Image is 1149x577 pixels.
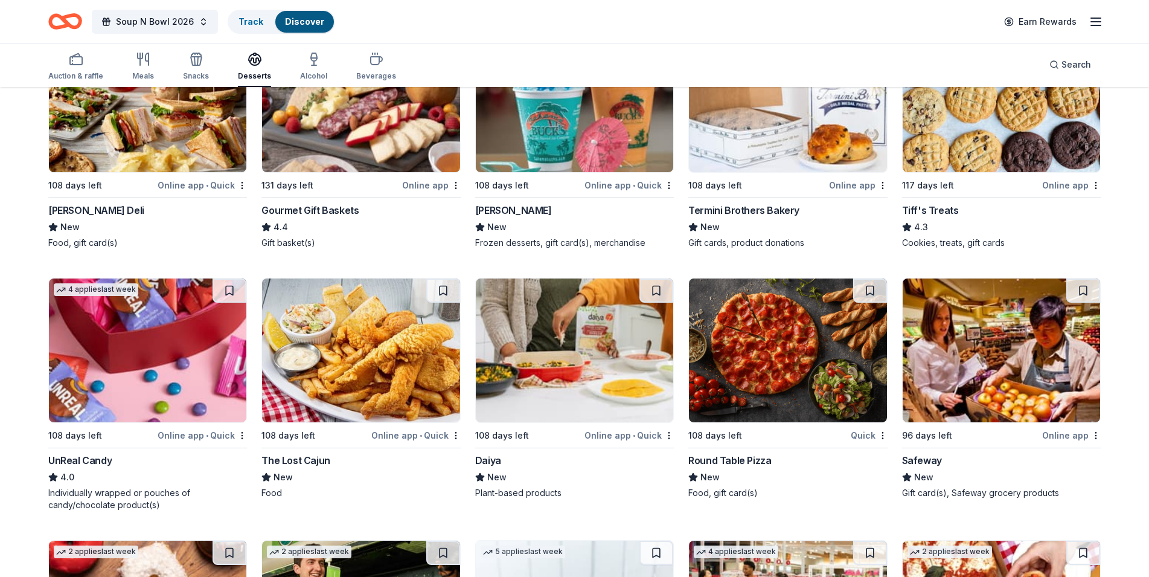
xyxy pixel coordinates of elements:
[48,453,112,468] div: UnReal Candy
[402,178,461,193] div: Online app
[60,470,74,485] span: 4.0
[261,237,460,249] div: Gift basket(s)
[1061,57,1091,72] span: Search
[54,546,138,558] div: 2 applies last week
[902,178,954,193] div: 117 days left
[902,278,1101,499] a: Image for Safeway96 days leftOnline appSafewayNewGift card(s), Safeway grocery products
[902,428,952,443] div: 96 days left
[48,178,102,193] div: 108 days left
[902,487,1101,499] div: Gift card(s), Safeway grocery products
[48,7,82,36] a: Home
[48,237,247,249] div: Food, gift card(s)
[584,428,674,443] div: Online app Quick
[300,47,327,87] button: Alcohol
[689,279,886,422] img: Image for Round Table Pizza
[903,28,1100,172] img: Image for Tiff's Treats
[688,178,742,193] div: 108 days left
[274,470,293,485] span: New
[475,278,674,499] a: Image for Daiya108 days leftOnline app•QuickDaiyaNewPlant-based products
[183,47,209,87] button: Snacks
[238,71,271,81] div: Desserts
[914,470,933,485] span: New
[688,237,887,249] div: Gift cards, product donations
[1040,53,1101,77] button: Search
[475,453,501,468] div: Daiya
[997,11,1084,33] a: Earn Rewards
[902,237,1101,249] div: Cookies, treats, gift cards
[48,28,247,249] a: Image for McAlister's Deli2 applieslast week108 days leftOnline app•Quick[PERSON_NAME] DeliNewFoo...
[481,546,565,558] div: 5 applies last week
[688,203,799,218] div: Termini Brothers Bakery
[907,546,992,558] div: 2 applies last week
[48,71,103,81] div: Auction & raffle
[267,546,351,558] div: 2 applies last week
[300,71,327,81] div: Alcohol
[183,71,209,81] div: Snacks
[903,279,1100,422] img: Image for Safeway
[688,453,771,468] div: Round Table Pizza
[274,220,288,234] span: 4.4
[261,28,460,249] a: Image for Gourmet Gift Baskets13 applieslast week131 days leftOnline appGourmet Gift Baskets4.4Gi...
[829,178,888,193] div: Online app
[158,178,247,193] div: Online app Quick
[48,487,247,511] div: Individually wrapped or pouches of candy/chocolate product(s)
[48,203,144,218] div: [PERSON_NAME] Deli
[420,431,422,440] span: •
[262,279,459,422] img: Image for The Lost Cajun
[851,428,888,443] div: Quick
[476,279,673,422] img: Image for Daiya
[688,428,742,443] div: 108 days left
[92,10,218,34] button: Soup N Bowl 2026
[238,16,263,27] a: Track
[689,28,886,172] img: Image for Termini Brothers Bakery
[206,181,208,190] span: •
[48,278,247,511] a: Image for UnReal Candy4 applieslast week108 days leftOnline app•QuickUnReal Candy4.0Individually ...
[116,15,194,29] span: Soup N Bowl 2026
[48,47,103,87] button: Auction & raffle
[475,487,674,499] div: Plant-based products
[688,28,887,249] a: Image for Termini Brothers Bakery4 applieslast week108 days leftOnline appTermini Brothers Bakery...
[902,453,942,468] div: Safeway
[902,28,1101,249] a: Image for Tiff's Treats2 applieslast week117 days leftOnline appTiff's Treats4.3Cookies, treats, ...
[700,470,720,485] span: New
[228,10,335,34] button: TrackDiscover
[475,428,529,443] div: 108 days left
[238,47,271,87] button: Desserts
[1042,428,1101,443] div: Online app
[633,181,635,190] span: •
[487,470,507,485] span: New
[584,178,674,193] div: Online app Quick
[262,28,459,172] img: Image for Gourmet Gift Baskets
[206,431,208,440] span: •
[132,71,154,81] div: Meals
[688,278,887,499] a: Image for Round Table Pizza108 days leftQuickRound Table PizzaNewFood, gift card(s)
[356,71,396,81] div: Beverages
[261,278,460,499] a: Image for The Lost Cajun108 days leftOnline app•QuickThe Lost CajunNewFood
[49,279,246,422] img: Image for UnReal Candy
[902,203,959,218] div: Tiff's Treats
[261,203,359,218] div: Gourmet Gift Baskets
[475,203,552,218] div: [PERSON_NAME]
[261,428,315,443] div: 108 days left
[49,28,246,172] img: Image for McAlister's Deli
[694,546,778,558] div: 4 applies last week
[158,428,247,443] div: Online app Quick
[475,28,674,249] a: Image for Bahama Buck's2 applieslast week108 days leftOnline app•Quick[PERSON_NAME]NewFrozen dess...
[356,47,396,87] button: Beverages
[261,178,313,193] div: 131 days left
[285,16,324,27] a: Discover
[54,283,138,296] div: 4 applies last week
[487,220,507,234] span: New
[688,487,887,499] div: Food, gift card(s)
[475,178,529,193] div: 108 days left
[700,220,720,234] span: New
[261,487,460,499] div: Food
[914,220,928,234] span: 4.3
[132,47,154,87] button: Meals
[476,28,673,172] img: Image for Bahama Buck's
[1042,178,1101,193] div: Online app
[371,428,461,443] div: Online app Quick
[475,237,674,249] div: Frozen desserts, gift card(s), merchandise
[261,453,330,468] div: The Lost Cajun
[633,431,635,440] span: •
